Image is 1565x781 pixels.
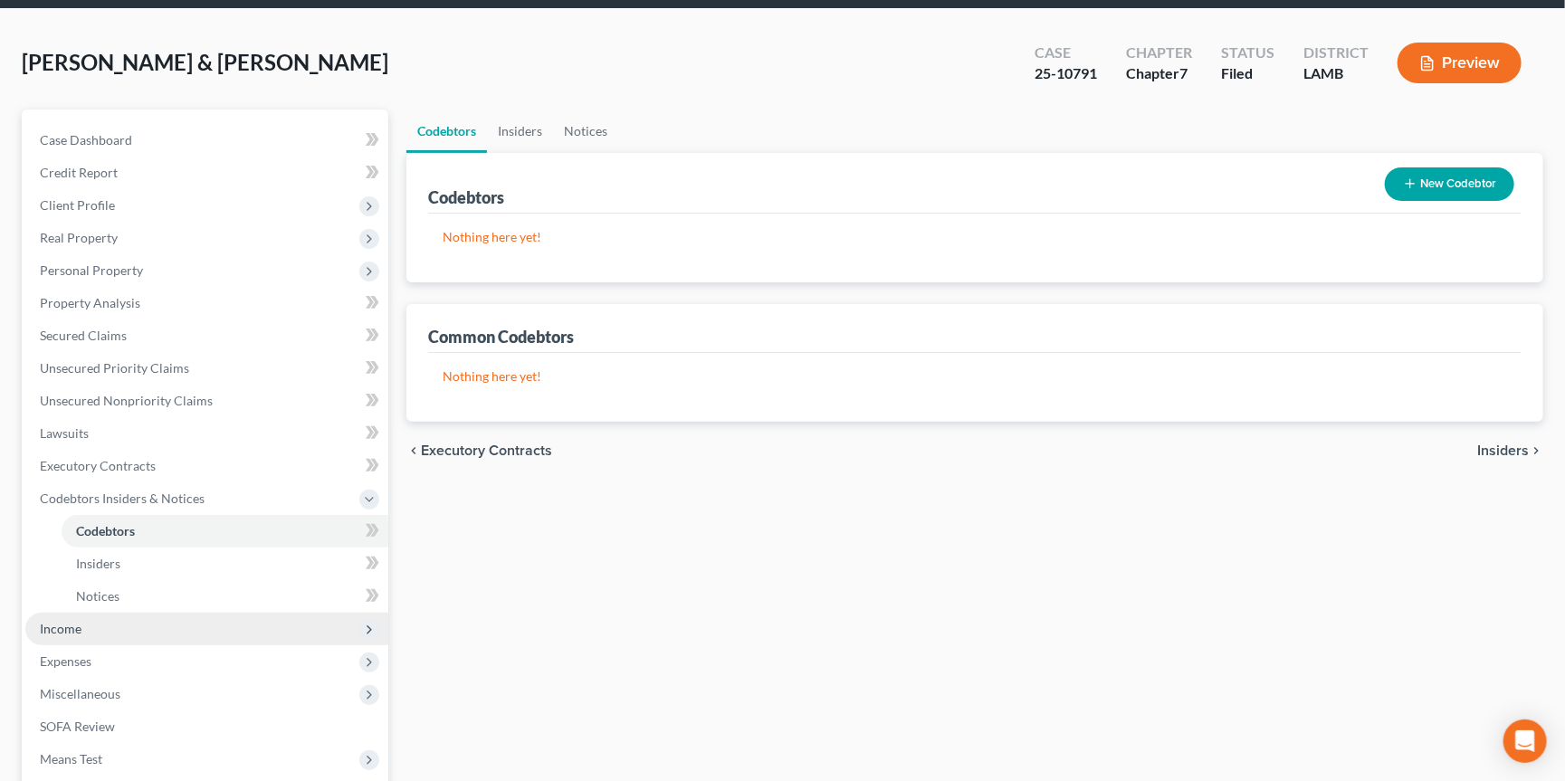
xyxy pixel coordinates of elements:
span: Insiders [1477,443,1529,458]
div: LAMB [1303,63,1369,84]
div: 25-10791 [1035,63,1097,84]
span: Codebtors [76,523,135,538]
span: Expenses [40,653,91,669]
a: Insiders [487,110,553,153]
a: Executory Contracts [25,450,388,482]
i: chevron_right [1529,443,1543,458]
span: 7 [1179,64,1188,81]
span: Executory Contracts [421,443,552,458]
span: Case Dashboard [40,132,132,148]
i: chevron_left [406,443,421,458]
span: Lawsuits [40,425,89,441]
a: Case Dashboard [25,124,388,157]
div: Common Codebtors [428,326,574,348]
span: [PERSON_NAME] & [PERSON_NAME] [22,49,388,75]
button: Preview [1398,43,1522,83]
button: Insiders chevron_right [1477,443,1543,458]
div: District [1303,43,1369,63]
a: Notices [62,580,388,613]
span: Codebtors Insiders & Notices [40,491,205,506]
span: Secured Claims [40,328,127,343]
a: Insiders [62,548,388,580]
a: Codebtors [406,110,487,153]
a: Secured Claims [25,319,388,352]
span: Miscellaneous [40,686,120,701]
a: SOFA Review [25,710,388,743]
span: Unsecured Priority Claims [40,360,189,376]
span: Insiders [76,556,120,571]
span: SOFA Review [40,719,115,734]
span: Credit Report [40,165,118,180]
div: Chapter [1126,63,1192,84]
span: Executory Contracts [40,458,156,473]
a: Credit Report [25,157,388,189]
a: Unsecured Nonpriority Claims [25,385,388,417]
div: Chapter [1126,43,1192,63]
div: Status [1221,43,1274,63]
a: Codebtors [62,515,388,548]
p: Nothing here yet! [443,367,1507,386]
a: Notices [553,110,618,153]
span: Unsecured Nonpriority Claims [40,393,213,408]
span: Notices [76,588,119,604]
div: Codebtors [428,186,504,208]
div: Filed [1221,63,1274,84]
a: Property Analysis [25,287,388,319]
a: Lawsuits [25,417,388,450]
div: Case [1035,43,1097,63]
p: Nothing here yet! [443,228,1507,246]
span: Personal Property [40,262,143,278]
span: Property Analysis [40,295,140,310]
button: chevron_left Executory Contracts [406,443,552,458]
div: Open Intercom Messenger [1503,719,1547,763]
span: Means Test [40,751,102,767]
button: New Codebtor [1385,167,1514,201]
a: Unsecured Priority Claims [25,352,388,385]
span: Real Property [40,230,118,245]
span: Client Profile [40,197,115,213]
span: Income [40,621,81,636]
